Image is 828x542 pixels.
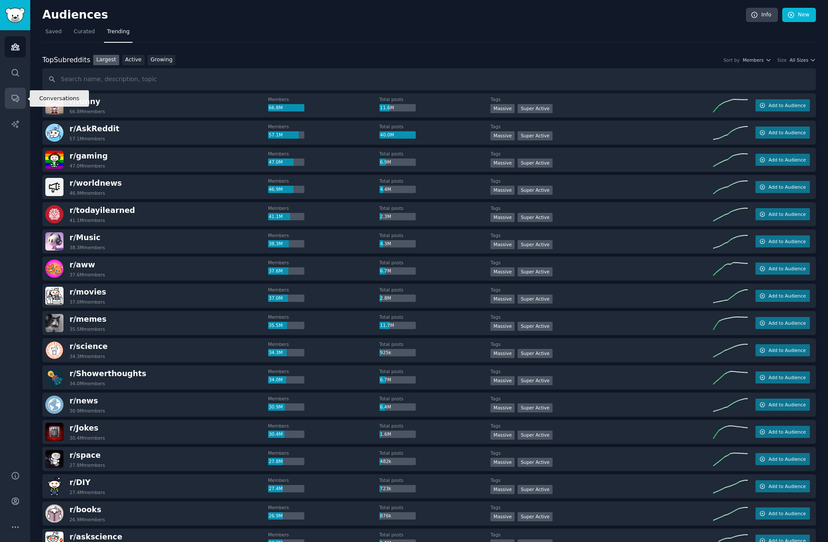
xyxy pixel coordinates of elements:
[768,157,806,163] span: Add to Audience
[379,532,491,538] dt: Total posts
[45,504,63,523] img: books
[379,458,416,466] div: 482k
[518,349,553,358] div: Super Active
[70,190,105,196] div: 46.9M members
[42,8,746,22] h2: Audiences
[45,28,62,36] span: Saved
[70,152,108,160] span: r/ gaming
[70,206,135,215] span: r/ todayilearned
[490,532,713,538] dt: Tags
[768,456,806,462] span: Add to Audience
[379,423,491,429] dt: Total posts
[379,158,416,166] div: 6.9M
[518,295,553,304] div: Super Active
[268,267,304,275] div: 37.6M
[70,244,105,250] div: 38.3M members
[490,423,713,429] dt: Tags
[70,353,105,359] div: 34.3M members
[490,96,713,102] dt: Tags
[490,314,713,320] dt: Tags
[107,28,130,36] span: Trending
[70,369,146,378] span: r/ Showerthoughts
[268,341,379,347] dt: Members
[70,505,101,514] span: r/ books
[268,504,379,510] dt: Members
[148,55,176,66] a: Growing
[70,380,105,387] div: 34.0M members
[490,178,713,184] dt: Tags
[70,108,105,114] div: 66.8M members
[490,260,713,266] dt: Tags
[490,458,515,467] div: Massive
[268,205,379,211] dt: Members
[379,396,491,402] dt: Total posts
[268,431,304,438] div: 30.4M
[518,376,553,385] div: Super Active
[755,263,810,275] button: Add to Audience
[70,408,105,414] div: 30.9M members
[379,205,491,211] dt: Total posts
[45,477,63,495] img: DIY
[518,403,553,412] div: Super Active
[755,317,810,329] button: Add to Audience
[268,287,379,293] dt: Members
[70,272,105,278] div: 37.6M members
[379,213,416,221] div: 2.3M
[490,131,515,140] div: Massive
[45,368,63,387] img: Showerthoughts
[379,232,491,238] dt: Total posts
[268,96,379,102] dt: Members
[379,512,416,520] div: 876k
[490,485,515,494] div: Massive
[268,260,379,266] dt: Members
[268,396,379,402] dt: Members
[45,178,63,196] img: worldnews
[93,55,119,66] a: Largest
[490,287,713,293] dt: Tags
[268,458,304,466] div: 27.8M
[755,208,810,220] button: Add to Audience
[379,96,491,102] dt: Total posts
[268,314,379,320] dt: Members
[379,485,416,493] div: 723k
[490,295,515,304] div: Massive
[45,232,63,250] img: Music
[518,431,553,440] div: Super Active
[777,57,787,63] div: Size
[45,96,63,114] img: funny
[755,127,810,139] button: Add to Audience
[45,260,63,278] img: aww
[518,158,553,168] div: Super Active
[490,267,515,276] div: Massive
[268,151,379,157] dt: Members
[768,266,806,272] span: Add to Audience
[490,186,515,195] div: Massive
[518,512,553,521] div: Super Active
[45,396,63,414] img: news
[379,341,491,347] dt: Total posts
[724,57,740,63] div: Sort by
[379,431,416,438] div: 1.6M
[70,97,100,106] span: r/ funny
[755,371,810,384] button: Add to Audience
[42,68,816,90] input: Search name, description, topic
[518,240,553,249] div: Super Active
[768,211,806,217] span: Add to Audience
[768,102,806,108] span: Add to Audience
[45,450,63,468] img: space
[268,423,379,429] dt: Members
[755,507,810,520] button: Add to Audience
[782,8,816,22] a: New
[518,186,553,195] div: Super Active
[70,163,105,169] div: 47.0M members
[45,205,63,223] img: todayilearned
[70,435,105,441] div: 30.4M members
[70,217,105,223] div: 41.1M members
[768,429,806,435] span: Add to Audience
[45,341,63,359] img: science
[45,151,63,169] img: gaming
[268,295,304,302] div: 37.0M
[490,376,515,385] div: Massive
[70,462,105,468] div: 27.8M members
[755,235,810,247] button: Add to Audience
